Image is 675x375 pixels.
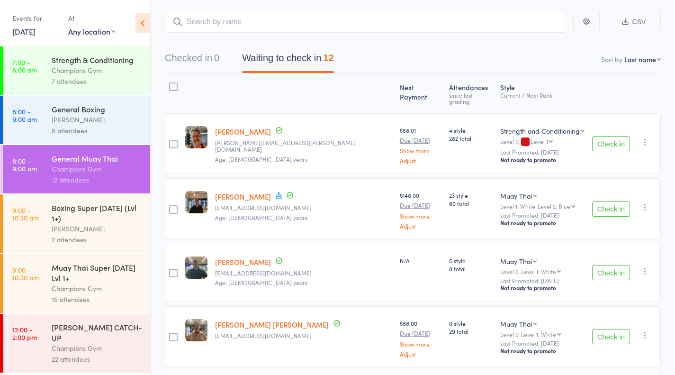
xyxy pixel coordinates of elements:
div: General Muay Thai [52,153,142,164]
small: Last Promoted: [DATE] [500,277,585,284]
div: Level 1: White [521,268,556,274]
a: [PERSON_NAME] [215,192,271,201]
img: image1754697266.png [185,256,207,279]
div: Atten­dances [445,78,496,109]
div: Next Payment [396,78,445,109]
div: Champions Gym [52,164,142,174]
div: Muay Thai [500,191,532,201]
div: Boxing Super [DATE] (Lvl 1+) [52,202,142,223]
button: Waiting to check in12 [242,48,333,73]
img: image1749458624.png [185,191,207,213]
a: [PERSON_NAME] [PERSON_NAME] [215,320,329,329]
a: 7:00 -8:00 amStrength & ConditioningChampions Gym7 attendees [3,46,150,95]
a: 9:00 -10:30 amMuay Thai Super [DATE] Lvl 1+Champions Gym15 attendees [3,254,150,313]
span: 5 style [449,256,493,265]
div: 22 attendees [52,354,142,365]
div: Champions Gym [52,283,142,294]
img: image1649713228.png [185,126,207,148]
a: Adjust [400,223,441,229]
a: Show more [400,213,441,219]
span: 29 total [449,327,493,335]
div: Events for [12,10,59,26]
a: [PERSON_NAME] [215,257,271,267]
div: Champions Gym [52,65,142,76]
div: 5 attendees [52,125,142,136]
button: Check in [592,265,630,280]
time: 9:00 - 10:30 am [12,266,39,281]
a: 8:00 -9:00 amGeneral Muay ThaiChampions Gym12 attendees [3,145,150,193]
div: Level 1: White [521,331,556,337]
div: Level 2: Blue [538,203,570,209]
div: 2 attendees [52,234,142,245]
div: Current / Next Rank [500,92,585,98]
span: Age: [DEMOGRAPHIC_DATA] years [215,155,307,163]
small: Last Promoted: [DATE] [500,340,585,347]
div: [PERSON_NAME] [52,114,142,125]
span: Age: [DEMOGRAPHIC_DATA] years [215,278,307,286]
span: 23 style [449,191,493,199]
a: Show more [400,341,441,347]
small: Due [DATE] [400,137,441,144]
div: Muay Thai [500,256,532,266]
div: Not ready to promote [500,347,585,355]
a: Adjust [400,351,441,357]
small: Due [DATE] [400,202,441,209]
a: [DATE] [12,26,36,37]
div: Not ready to promote [500,219,585,227]
div: Not ready to promote [500,284,585,292]
div: $88.00 [400,319,441,357]
div: Level 0 [500,268,585,274]
button: Check in [592,201,630,217]
div: Level 1 [531,138,548,144]
div: 7 attendees [52,76,142,87]
button: Check in [592,329,630,344]
div: [PERSON_NAME] CATCH-UP [52,322,142,343]
time: 9:00 - 10:30 am [12,206,39,221]
div: At [68,10,115,26]
small: tredwarika20@gmail.com [215,204,392,211]
a: 8:00 -9:00 amGeneral Boxing[PERSON_NAME]5 attendees [3,96,150,144]
time: 12:00 - 2:00 pm [12,326,37,341]
div: Level 1: White [500,203,585,209]
span: 282 total [449,134,493,142]
small: Due [DATE] [400,330,441,337]
a: 9:00 -10:30 amBoxing Super [DATE] (Lvl 1+)[PERSON_NAME]2 attendees [3,194,150,253]
small: Last Promoted: [DATE] [500,149,585,155]
div: 12 attendees [52,174,142,185]
div: N/A [400,256,441,265]
span: 0 style [449,319,493,327]
div: since last grading [449,92,493,104]
button: Check in [592,136,630,151]
small: reese.driscoll@hotmail.com [215,139,392,153]
span: 4 style [449,126,493,134]
small: maisiejayeholland@hotmail.com [215,332,392,339]
time: 7:00 - 8:00 am [12,58,37,73]
span: Age: [DEMOGRAPHIC_DATA] years [215,213,307,221]
div: Style [496,78,588,109]
a: Adjust [400,157,441,164]
div: [PERSON_NAME] [52,223,142,234]
div: $58.01 [400,126,441,164]
div: Muay Thai Super [DATE] Lvl 1+ [52,262,142,283]
div: 15 attendees [52,294,142,305]
small: Last Promoted: [DATE] [500,212,585,219]
button: CSV [607,12,661,32]
div: Level 0 [500,138,585,146]
div: Not ready to promote [500,156,585,164]
div: Any location [68,26,115,37]
div: Champions Gym [52,343,142,354]
div: Strength & Conditioning [52,55,142,65]
input: Search by name [165,11,566,33]
time: 8:00 - 9:00 am [12,108,37,123]
a: 12:00 -2:00 pm[PERSON_NAME] CATCH-UPChampions Gym22 attendees [3,314,150,373]
div: Last name [624,55,656,64]
label: Sort by [601,55,622,64]
a: [PERSON_NAME] [215,127,271,137]
div: Muay Thai [500,319,532,329]
div: 12 [323,53,333,63]
div: 0 [214,53,219,63]
button: Checked in0 [165,48,219,73]
span: 80 total [449,199,493,207]
a: Show more [400,147,441,154]
small: garlett123@hotmail.com [215,270,392,276]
